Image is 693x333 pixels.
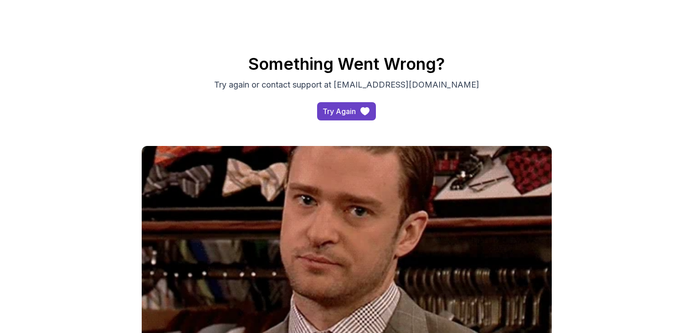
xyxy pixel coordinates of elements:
[317,102,376,120] a: access-dashboard
[194,78,500,91] p: Try again or contact support at [EMAIL_ADDRESS][DOMAIN_NAME]
[28,55,666,73] h2: Something Went Wrong?
[323,106,356,117] div: Try Again
[317,102,376,120] button: Try Again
